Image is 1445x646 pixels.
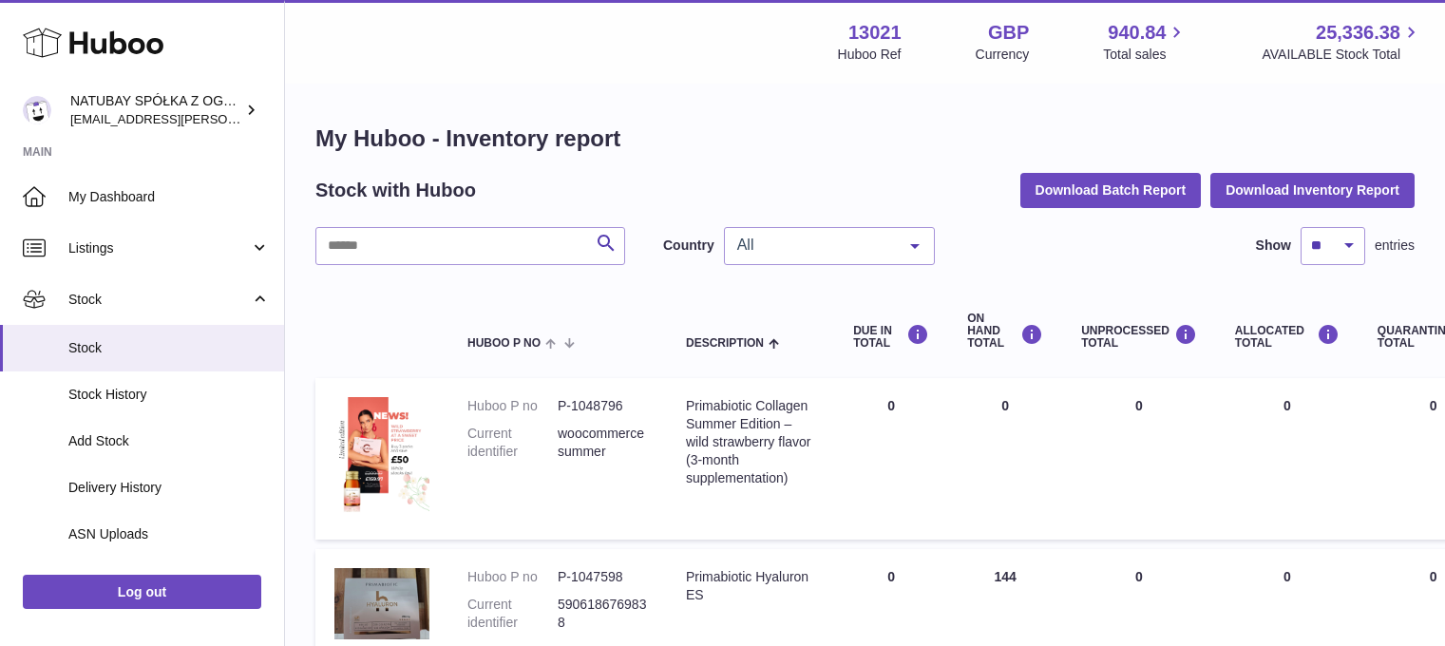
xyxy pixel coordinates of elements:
div: Huboo Ref [838,46,902,64]
span: ASN Uploads [68,525,270,543]
button: Download Batch Report [1020,173,1202,207]
h2: Stock with Huboo [315,178,476,203]
dt: Current identifier [467,596,558,632]
td: 0 [1216,378,1359,540]
span: Delivery History [68,479,270,497]
div: Currency [976,46,1030,64]
span: Huboo P no [467,337,541,350]
span: My Dashboard [68,188,270,206]
div: UNPROCESSED Total [1081,324,1197,350]
dd: woocommercesummer [558,425,648,461]
dd: P-1047598 [558,568,648,586]
td: 0 [948,378,1062,540]
span: Add Stock [68,432,270,450]
dt: Huboo P no [467,397,558,415]
span: [EMAIL_ADDRESS][PERSON_NAME][DOMAIN_NAME] [70,111,381,126]
span: 25,336.38 [1316,20,1400,46]
img: product image [334,397,429,516]
span: Stock History [68,386,270,404]
span: entries [1375,237,1415,255]
strong: GBP [988,20,1029,46]
div: Primabiotic Collagen Summer Edition – wild strawberry flavor (3-month supplementation) [686,397,815,486]
dd: P-1048796 [558,397,648,415]
a: 25,336.38 AVAILABLE Stock Total [1262,20,1422,64]
td: 0 [1062,378,1216,540]
div: ALLOCATED Total [1235,324,1340,350]
img: kacper.antkowski@natubay.pl [23,96,51,124]
h1: My Huboo - Inventory report [315,123,1415,154]
span: Stock [68,339,270,357]
span: 940.84 [1108,20,1166,46]
dd: 5906186769838 [558,596,648,632]
span: Stock [68,291,250,309]
label: Show [1256,237,1291,255]
a: 940.84 Total sales [1103,20,1188,64]
span: Total sales [1103,46,1188,64]
dt: Huboo P no [467,568,558,586]
img: product image [334,568,429,639]
div: Primabiotic Hyaluron ES [686,568,815,604]
span: Description [686,337,764,350]
span: 0 [1430,398,1437,413]
span: AVAILABLE Stock Total [1262,46,1422,64]
a: Log out [23,575,261,609]
span: All [732,236,896,255]
div: DUE IN TOTAL [853,324,929,350]
div: ON HAND Total [967,313,1043,351]
td: 0 [834,378,948,540]
span: 0 [1430,569,1437,584]
dt: Current identifier [467,425,558,461]
strong: 13021 [848,20,902,46]
button: Download Inventory Report [1210,173,1415,207]
div: NATUBAY SPÓŁKA Z OGRANICZONĄ ODPOWIEDZIALNOŚCIĄ [70,92,241,128]
label: Country [663,237,714,255]
span: Listings [68,239,250,257]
